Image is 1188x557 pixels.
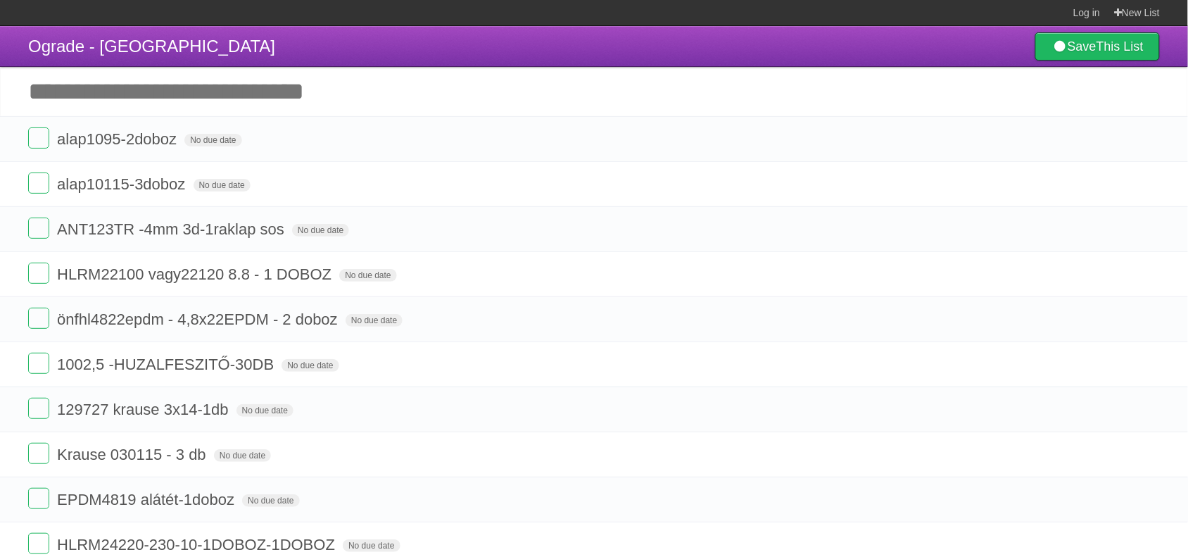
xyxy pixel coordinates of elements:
[28,37,275,56] span: Ograde - [GEOGRAPHIC_DATA]
[28,443,49,464] label: Done
[292,224,349,237] span: No due date
[57,491,238,508] span: EPDM4819 alátét-1doboz
[57,220,288,238] span: ANT123TR -4mm 3d-1raklap sos
[57,401,232,418] span: 129727 krause 3x14-1db
[28,263,49,284] label: Done
[242,494,299,507] span: No due date
[28,218,49,239] label: Done
[214,449,271,462] span: No due date
[28,533,49,554] label: Done
[28,308,49,329] label: Done
[282,359,339,372] span: No due date
[28,353,49,374] label: Done
[28,127,49,149] label: Done
[236,404,293,417] span: No due date
[1035,32,1160,61] a: SaveThis List
[57,265,335,283] span: HLRM22100 vagy22120 8.8 - 1 DOBOZ
[57,446,210,463] span: Krause 030115 - 3 db
[194,179,251,192] span: No due date
[28,488,49,509] label: Done
[184,134,241,146] span: No due date
[339,269,396,282] span: No due date
[57,356,277,373] span: 1002,5 -HUZALFESZITŐ-30DB
[1097,39,1144,54] b: This List
[57,175,189,193] span: alap10115-3doboz
[343,539,400,552] span: No due date
[57,130,180,148] span: alap1095-2doboz
[57,311,341,328] span: önfhl4822epdm - 4,8x22EPDM - 2 doboz
[28,398,49,419] label: Done
[57,536,339,553] span: HLRM24220-230-10-1DOBOZ-1DOBOZ
[28,173,49,194] label: Done
[346,314,403,327] span: No due date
